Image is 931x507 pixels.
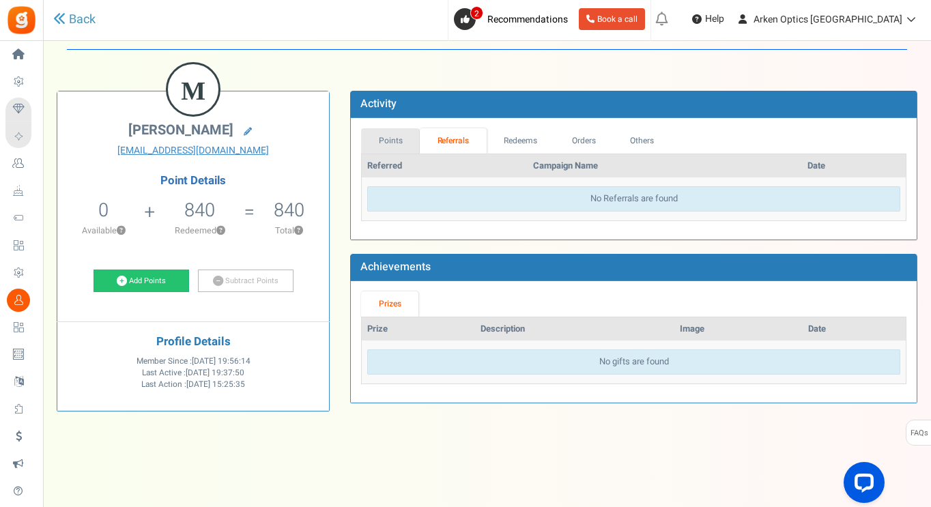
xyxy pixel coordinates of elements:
th: Date [803,317,906,341]
th: Prize [362,317,475,341]
div: No Referrals are found [367,186,900,212]
p: Total [257,224,323,237]
a: Back [53,11,96,29]
h4: Profile Details [68,336,319,349]
span: [DATE] 19:37:50 [186,367,244,379]
span: Help [702,12,724,26]
a: Subtract Points [198,270,293,293]
th: Image [674,317,802,341]
a: Book a call [579,8,645,30]
h5: 840 [184,200,215,220]
span: FAQs [910,420,928,446]
a: Others [613,128,672,154]
a: Referrals [420,128,487,154]
span: [PERSON_NAME] [128,120,233,140]
a: Help [687,8,730,30]
span: 0 [98,197,109,224]
a: Points [361,128,420,154]
span: Last Action : [141,379,245,390]
th: Referred [362,154,528,178]
div: No gifts are found [367,349,900,375]
b: Achievements [360,259,431,275]
button: ? [294,227,303,235]
p: Available [64,224,143,237]
button: ? [216,227,225,235]
figcaption: M [168,64,218,117]
b: Activity [360,96,397,112]
span: Last Active : [142,367,244,379]
h4: Point Details [57,175,329,187]
a: Orders [554,128,613,154]
span: [DATE] 15:25:35 [186,379,245,390]
span: 2 [470,6,483,20]
span: Member Since : [137,356,250,367]
span: [DATE] 19:56:14 [192,356,250,367]
th: Description [475,317,674,341]
p: Redeemed [157,224,243,237]
th: Campaign Name [528,154,802,178]
a: Add Points [94,270,189,293]
a: [EMAIL_ADDRESS][DOMAIN_NAME] [68,144,319,158]
a: Redeems [487,128,555,154]
span: Arken Optics [GEOGRAPHIC_DATA] [754,12,902,27]
a: 2 Recommendations [454,8,573,30]
th: Date [802,154,906,178]
a: Prizes [361,291,418,317]
button: ? [117,227,126,235]
span: Recommendations [487,12,568,27]
h5: 840 [274,200,304,220]
img: Gratisfaction [6,5,37,35]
